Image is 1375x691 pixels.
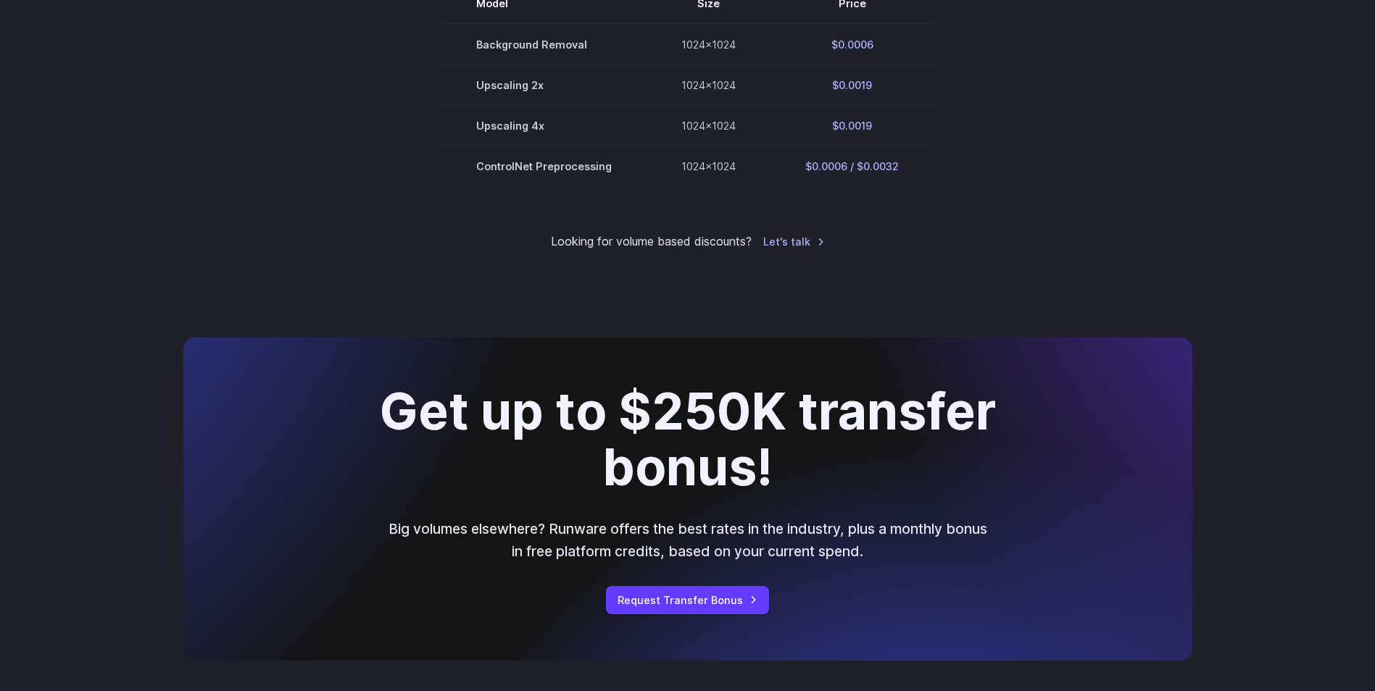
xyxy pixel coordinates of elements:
td: Upscaling 2x [441,64,647,105]
td: ControlNet Preprocessing [441,146,647,186]
td: 1024x1024 [647,64,770,105]
td: $0.0019 [770,105,934,146]
td: Upscaling 4x [441,105,647,146]
a: Let's talk [763,233,825,250]
p: Big volumes elsewhere? Runware offers the best rates in the industry, plus a monthly bonus in fre... [386,518,989,562]
small: Looking for volume based discounts? [551,233,752,251]
td: Background Removal [441,24,647,65]
td: $0.0006 / $0.0032 [770,146,934,186]
td: $0.0019 [770,64,934,105]
td: $0.0006 [770,24,934,65]
td: 1024x1024 [647,105,770,146]
h2: Get up to $250K transfer bonus! [321,384,1054,495]
a: Request Transfer Bonus [606,586,769,614]
td: 1024x1024 [647,146,770,186]
td: 1024x1024 [647,24,770,65]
